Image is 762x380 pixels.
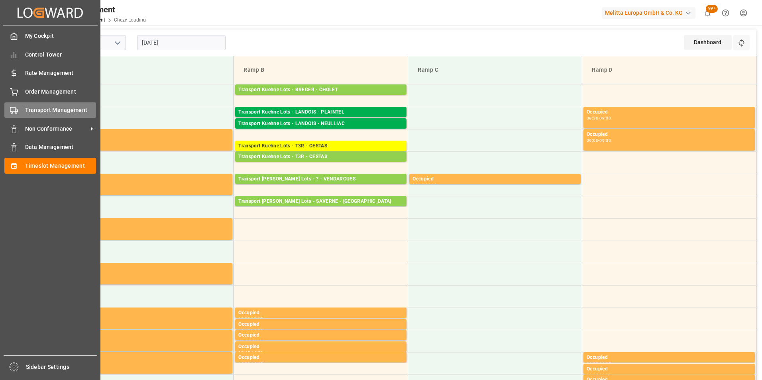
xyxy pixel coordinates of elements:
[238,108,403,116] div: Transport Kuehne Lots - LANDOIS - PLAINTEL
[598,362,599,365] div: -
[589,63,750,77] div: Ramp D
[25,69,96,77] span: Rate Management
[238,94,403,101] div: Pallets: ,TU: 34,City: CHOLET,Arrival: [DATE] 00:00:00
[684,35,732,50] div: Dashboard
[4,139,96,155] a: Data Management
[587,131,752,139] div: Occupied
[587,116,598,120] div: 08:30
[111,37,123,49] button: open menu
[587,108,752,116] div: Occupied
[64,331,229,339] div: Occupied
[238,175,403,183] div: Transport [PERSON_NAME] Lots - ? - VENDARGUES
[599,373,611,377] div: 14:30
[250,339,251,343] div: -
[238,331,403,339] div: Occupied
[26,363,97,371] span: Sidebar Settings
[587,362,598,365] div: 14:00
[64,131,229,139] div: Occupied
[717,4,735,22] button: Help Center
[25,88,96,96] span: Order Management
[238,142,403,150] div: Transport Kuehne Lots - T3R - CESTAS
[706,5,718,13] span: 99+
[238,206,403,212] div: Pallets: 2,TU: ,City: SARREBOURG,Arrival: [DATE] 00:00:00
[250,351,251,355] div: -
[64,175,229,183] div: Occupied
[238,86,403,94] div: Transport Kuehne Lots - BREGER - CHOLET
[64,264,229,272] div: Occupied
[699,4,717,22] button: show 100 new notifications
[238,329,250,332] div: 13:15
[4,65,96,81] a: Rate Management
[238,351,250,355] div: 13:45
[587,139,598,142] div: 09:00
[250,362,251,365] div: -
[238,198,403,206] div: Transport [PERSON_NAME] Lots - SAVERNE - [GEOGRAPHIC_DATA]
[25,32,96,40] span: My Cockpit
[587,365,752,373] div: Occupied
[4,84,96,99] a: Order Management
[4,102,96,118] a: Transport Management
[598,373,599,377] div: -
[599,116,611,120] div: 09:00
[25,51,96,59] span: Control Tower
[602,5,699,20] button: Melitta Europa GmbH & Co. KG
[238,120,403,128] div: Transport Kuehne Lots - LANDOIS - NEULLIAC
[251,317,263,321] div: 13:15
[4,28,96,44] a: My Cockpit
[599,139,611,142] div: 09:30
[414,63,575,77] div: Ramp C
[238,183,403,190] div: Pallets: 17,TU: 544,City: [GEOGRAPHIC_DATA],Arrival: [DATE] 00:00:00
[66,63,227,77] div: Ramp A
[238,116,403,123] div: Pallets: 2,TU: 556,City: [GEOGRAPHIC_DATA],Arrival: [DATE] 00:00:00
[238,153,403,161] div: Transport Kuehne Lots - T3R - CESTAS
[4,47,96,62] a: Control Tower
[64,220,229,228] div: Occupied
[238,317,250,321] div: 13:00
[598,116,599,120] div: -
[598,139,599,142] div: -
[238,309,403,317] div: Occupied
[250,329,251,332] div: -
[602,7,695,19] div: Melitta Europa GmbH & Co. KG
[251,362,263,365] div: 14:15
[412,183,424,187] div: 10:00
[238,339,250,343] div: 13:30
[238,362,250,365] div: 14:00
[240,63,401,77] div: Ramp B
[238,321,403,329] div: Occupied
[424,183,425,187] div: -
[587,373,598,377] div: 14:15
[251,351,263,355] div: 14:00
[238,150,403,157] div: Pallets: 1,TU: 477,City: [GEOGRAPHIC_DATA],Arrival: [DATE] 00:00:00
[238,128,403,135] div: Pallets: 2,TU: 112,City: NEULLIAC,Arrival: [DATE] 00:00:00
[599,362,611,365] div: 14:15
[587,354,752,362] div: Occupied
[238,161,403,168] div: Pallets: 3,TU: 206,City: [GEOGRAPHIC_DATA],Arrival: [DATE] 00:00:00
[425,183,437,187] div: 10:15
[25,125,88,133] span: Non Conformance
[4,158,96,173] a: Timeslot Management
[25,106,96,114] span: Transport Management
[25,162,96,170] span: Timeslot Management
[238,343,403,351] div: Occupied
[250,317,251,321] div: -
[412,175,577,183] div: Occupied
[64,354,229,362] div: Occupied
[137,35,226,50] input: DD-MM-YYYY
[25,143,96,151] span: Data Management
[64,309,229,317] div: Occupied
[251,329,263,332] div: 13:30
[238,354,403,362] div: Occupied
[251,339,263,343] div: 13:45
